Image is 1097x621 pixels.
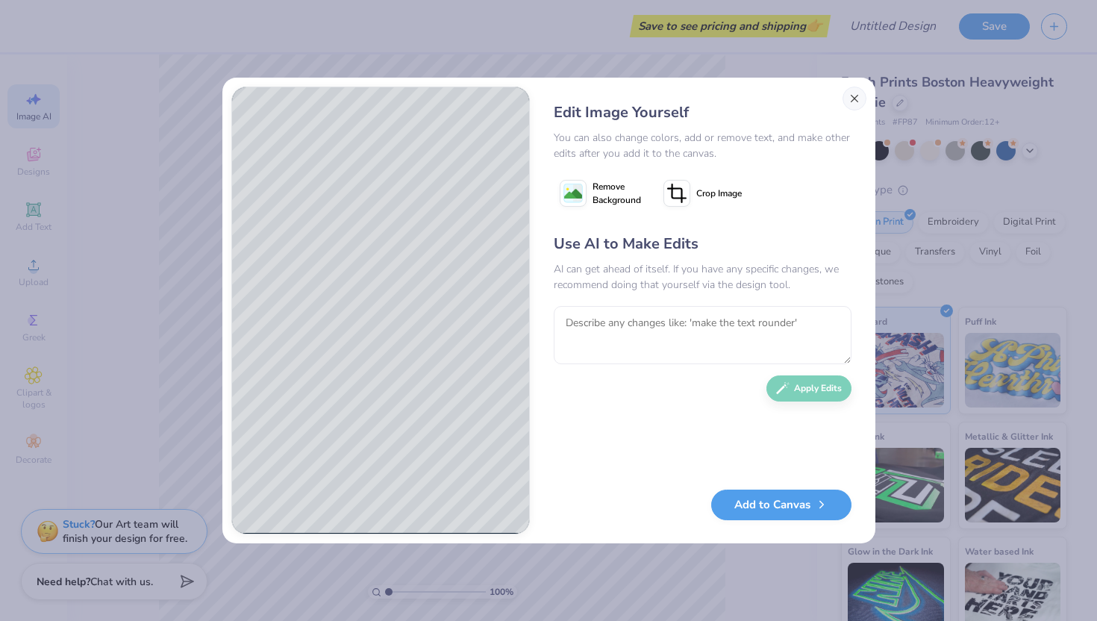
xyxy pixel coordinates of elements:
[696,187,742,200] span: Crop Image
[593,180,641,207] span: Remove Background
[843,87,866,110] button: Close
[554,175,647,212] button: Remove Background
[554,130,851,161] div: You can also change colors, add or remove text, and make other edits after you add it to the canvas.
[657,175,751,212] button: Crop Image
[554,233,851,255] div: Use AI to Make Edits
[711,490,851,520] button: Add to Canvas
[554,102,851,124] div: Edit Image Yourself
[554,261,851,293] div: AI can get ahead of itself. If you have any specific changes, we recommend doing that yourself vi...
